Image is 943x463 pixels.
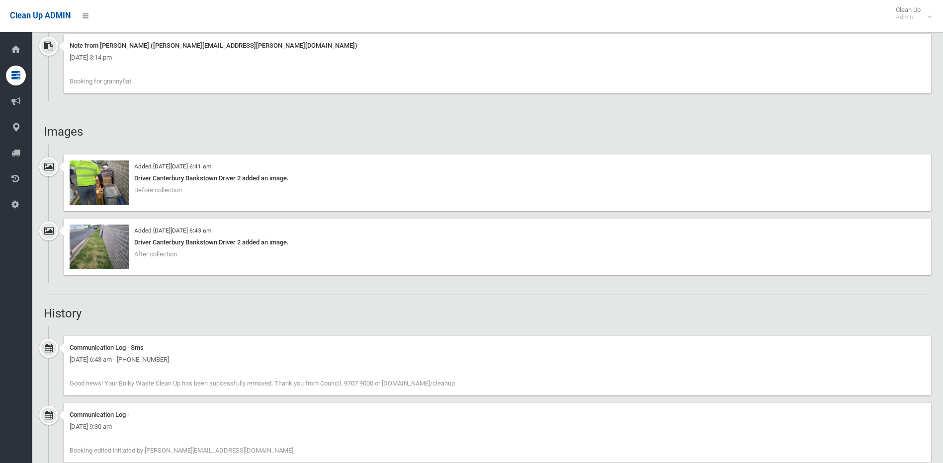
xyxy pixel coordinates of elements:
[70,236,925,248] div: Driver Canterbury Bankstown Driver 2 added an image.
[134,227,211,234] small: Added [DATE][DATE] 6:43 am
[70,52,925,64] div: [DATE] 3:14 pm
[70,77,133,85] span: Booking for grannyflat.
[70,225,129,269] img: 2025-09-1706.43.185811671898130335938.jpg
[70,380,455,387] span: Good news! Your Bulky Waste Clean Up has been successfully removed. Thank you from Council. 9707 ...
[70,172,925,184] div: Driver Canterbury Bankstown Driver 2 added an image.
[896,13,921,21] small: Admin
[134,186,182,194] span: Before collection
[891,6,931,21] span: Clean Up
[70,40,925,52] div: Note from [PERSON_NAME] ([PERSON_NAME][EMAIL_ADDRESS][PERSON_NAME][DOMAIN_NAME])
[44,307,931,320] h2: History
[10,11,71,20] span: Clean Up ADMIN
[70,447,295,454] span: Booking edited initiated by [PERSON_NAME][EMAIL_ADDRESS][DOMAIN_NAME].
[70,409,925,421] div: Communication Log -
[70,354,925,366] div: [DATE] 6:43 am - [PHONE_NUMBER]
[70,342,925,354] div: Communication Log - Sms
[70,421,925,433] div: [DATE] 9:30 am
[134,250,177,258] span: After collection
[44,125,931,138] h2: Images
[70,160,129,205] img: 2025-09-1706.40.556185406049631058859.jpg
[134,163,211,170] small: Added [DATE][DATE] 6:41 am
